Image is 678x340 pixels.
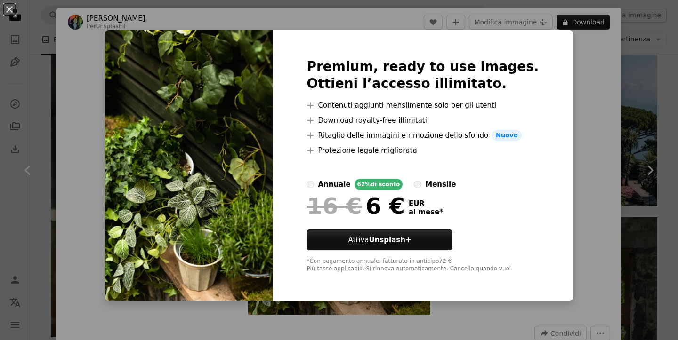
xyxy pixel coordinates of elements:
[307,130,539,141] li: Ritaglio delle immagini e rimozione dello sfondo
[307,145,539,156] li: Protezione legale migliorata
[355,179,403,190] div: 62% di sconto
[307,258,539,273] div: *Con pagamento annuale, fatturato in anticipo 72 € Più tasse applicabili. Si rinnova automaticame...
[307,100,539,111] li: Contenuti aggiunti mensilmente solo per gli utenti
[307,181,314,188] input: annuale62%di sconto
[409,208,443,216] span: al mese *
[307,58,539,92] h2: Premium, ready to use images. Ottieni l’accesso illimitato.
[409,199,443,208] span: EUR
[105,30,273,301] img: premium_photo-1678912442369-15866eb909af
[307,194,362,218] span: 16 €
[369,236,411,244] strong: Unsplash+
[492,130,521,141] span: Nuovo
[307,194,404,218] div: 6 €
[307,115,539,126] li: Download royalty-free illimitati
[425,179,456,190] div: mensile
[318,179,350,190] div: annuale
[414,181,421,188] input: mensile
[307,229,452,250] button: AttivaUnsplash+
